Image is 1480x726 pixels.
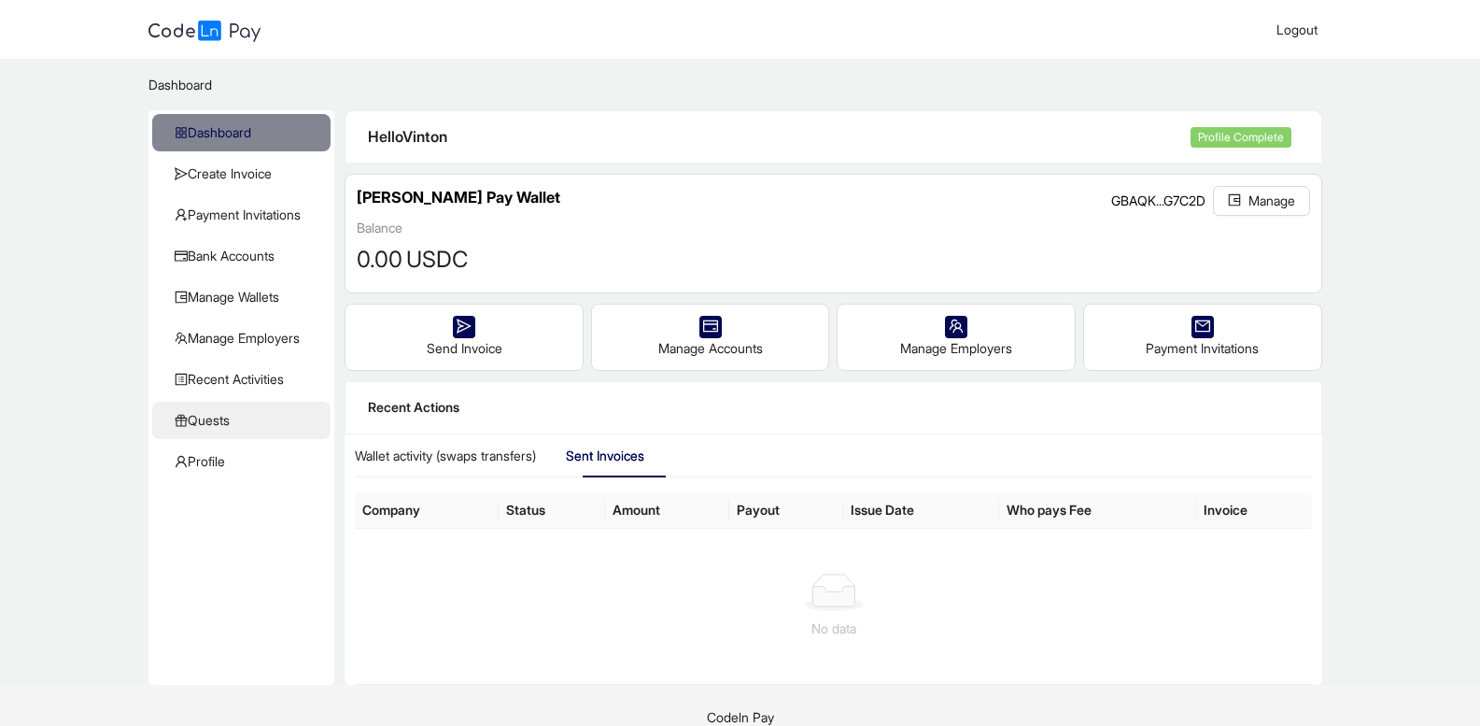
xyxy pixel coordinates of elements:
span: gift [175,414,188,427]
span: GBAQK...G7C2D [1111,192,1205,208]
span: credit-card [175,249,188,263]
span: Vinton [402,127,447,146]
span: user [175,455,188,468]
th: Company [355,492,499,529]
span: profile [175,373,188,386]
span: credit-card [703,319,718,334]
div: Manage Accounts [592,305,829,370]
span: 0 [357,246,370,273]
div: Balance [357,218,468,238]
span: Payment Invitations [175,196,316,234]
span: Profile Complete [1191,127,1291,148]
div: Wallet activity (swaps transfers) [355,446,536,466]
span: Dashboard [148,77,212,93]
div: Send Invoice [345,305,583,370]
div: Payment Invitations [1084,305,1321,370]
span: Bank Accounts [175,237,316,275]
a: walletManage [1213,192,1310,208]
img: logo [148,21,261,42]
div: Sent Invoices [566,446,644,466]
span: Quests [175,402,316,439]
span: send [457,319,472,334]
th: Amount [605,492,728,529]
span: Manage Employers [175,320,316,357]
span: Profile [175,443,316,480]
span: wallet [1228,193,1241,206]
p: No data [377,619,1290,639]
h3: [PERSON_NAME] Pay Wallet [357,186,560,210]
button: walletManage [1213,186,1310,216]
th: Invoice [1196,492,1313,529]
div: Recent Actions [368,397,1299,418]
a: Profile Complete [1191,126,1299,148]
span: team [949,319,964,334]
th: Who pays Fee [999,492,1197,529]
th: Payout [729,492,844,529]
div: Hello [368,125,1191,149]
span: send [175,167,188,180]
span: Manage [1248,191,1295,211]
div: Manage Employers [838,305,1075,370]
span: wallet [175,291,188,304]
span: .00 [370,246,402,273]
th: Status [499,492,606,529]
span: user-add [175,208,188,221]
span: appstore [175,126,188,139]
span: Dashboard [175,114,316,151]
span: mail [1195,319,1210,334]
span: USDC [406,242,468,278]
span: Manage Wallets [175,278,316,316]
th: Issue Date [843,492,998,529]
span: Create Invoice [175,155,316,192]
span: Logout [1276,21,1318,37]
span: team [175,332,188,345]
span: Recent Activities [175,361,316,398]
